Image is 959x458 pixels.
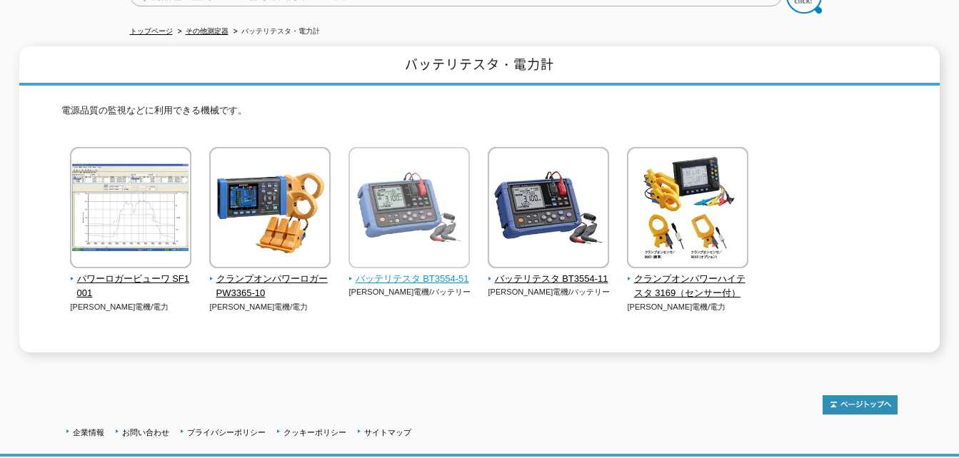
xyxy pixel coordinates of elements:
[130,27,173,35] a: トップページ
[209,272,331,302] span: クランプオンパワーロガー PW3365-10
[70,147,191,272] img: パワーロガービューワ SF1001
[627,301,749,313] p: [PERSON_NAME]電機/電力
[627,258,749,301] a: クランプオンパワーハイテスタ 3169（センサー付）
[627,147,748,272] img: クランプオンパワーハイテスタ 3169（センサー付）
[231,24,320,39] li: バッテリテスタ・電力計
[122,428,169,437] a: お問い合わせ
[488,272,610,287] span: バッテリテスタ BT3554-11
[488,258,610,287] a: バッテリテスタ BT3554-11
[70,301,192,313] p: [PERSON_NAME]電機/電力
[348,272,471,287] span: バッテリテスタ BT3554-51
[627,272,749,302] span: クランプオンパワーハイテスタ 3169（センサー付）
[348,286,471,298] p: [PERSON_NAME]電機/バッテリー
[348,147,470,272] img: バッテリテスタ BT3554-51
[187,428,266,437] a: プライバシーポリシー
[488,147,609,272] img: バッテリテスタ BT3554-11
[186,27,229,35] a: その他測定器
[488,286,610,298] p: [PERSON_NAME]電機/バッテリー
[61,103,897,126] p: 電源品質の監視などに利用できる機械です。
[209,301,331,313] p: [PERSON_NAME]電機/電力
[70,258,192,301] a: パワーロガービューワ SF1001
[823,395,898,414] img: トップページへ
[70,272,192,302] span: パワーロガービューワ SF1001
[348,258,471,287] a: バッテリテスタ BT3554-51
[209,147,331,272] img: クランプオンパワーロガー PW3365-10
[283,428,346,437] a: クッキーポリシー
[364,428,411,437] a: サイトマップ
[73,428,104,437] a: 企業情報
[209,258,331,301] a: クランプオンパワーロガー PW3365-10
[19,46,940,86] h1: バッテリテスタ・電力計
